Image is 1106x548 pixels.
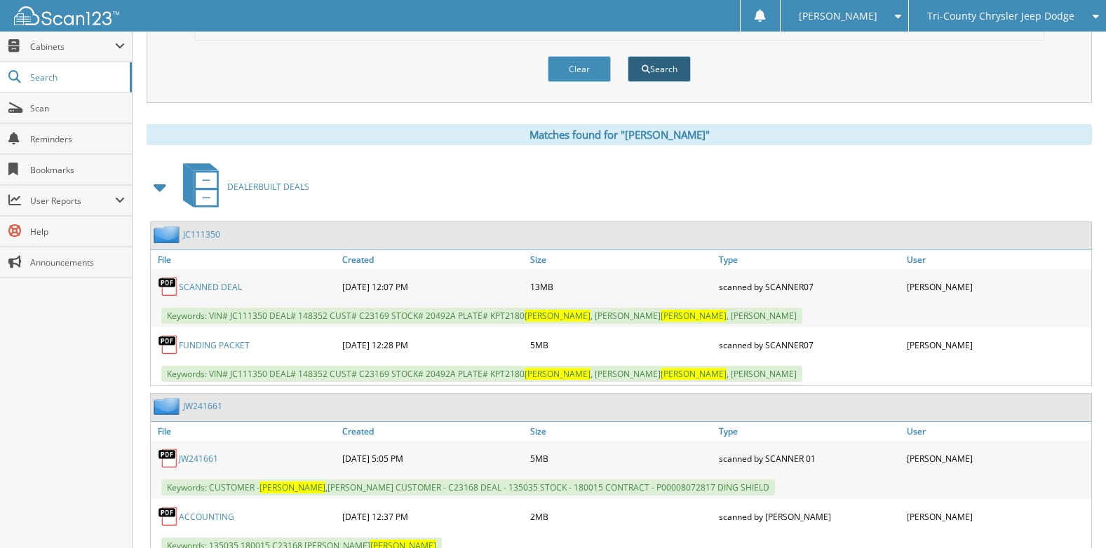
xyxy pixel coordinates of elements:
img: folder2.png [154,226,183,243]
span: [PERSON_NAME] [661,368,727,380]
a: File [151,422,339,441]
a: Size [527,422,715,441]
span: Keywords: CUSTOMER - ,[PERSON_NAME] CUSTOMER - C23168 DEAL - 135035 STOCK - 180015 CONTRACT - P00... [161,479,775,495]
div: 2MB [527,502,715,530]
img: PDF.png [158,448,179,469]
div: [PERSON_NAME] [903,444,1091,472]
div: [DATE] 5:05 PM [339,444,527,472]
span: Keywords: VIN# JC111350 DEAL# 148352 CUST# C23169 STOCK# 20492A PLATE# KPT2180 , [PERSON_NAME] , ... [161,366,802,382]
a: User [903,422,1091,441]
a: JW241661 [179,453,218,465]
a: DEALERBUILT DEALS [175,159,309,214]
span: User Reports [30,195,115,207]
a: SCANNED DEAL [179,281,242,293]
a: File [151,250,339,269]
span: [PERSON_NAME] [525,310,591,322]
a: JC111350 [183,228,220,240]
a: Size [527,250,715,269]
a: ACCOUNTING [179,511,234,523]
span: Keywords: VIN# JC111350 DEAL# 148352 CUST# C23169 STOCK# 20492A PLATE# KPT2180 , [PERSON_NAME] , ... [161,308,802,324]
div: [DATE] 12:07 PM [339,273,527,301]
a: User [903,250,1091,269]
img: scan123-logo-white.svg [14,6,119,25]
div: scanned by [PERSON_NAME] [715,502,903,530]
div: scanned by SCANNER 01 [715,444,903,472]
div: [PERSON_NAME] [903,331,1091,359]
span: Scan [30,102,125,114]
span: [PERSON_NAME] [799,12,877,20]
div: 5MB [527,331,715,359]
span: Tri-County Chrysler Jeep Dodge [927,12,1074,20]
img: folder2.png [154,397,183,415]
div: [DATE] 12:28 PM [339,331,527,359]
span: [PERSON_NAME] [661,310,727,322]
span: Cabinets [30,41,115,53]
a: Created [339,250,527,269]
div: Matches found for "[PERSON_NAME]" [147,124,1092,145]
img: PDF.png [158,276,179,297]
a: Type [715,250,903,269]
div: 13MB [527,273,715,301]
a: FUNDING PACKET [179,339,250,351]
div: scanned by SCANNER07 [715,331,903,359]
span: Reminders [30,133,125,145]
span: Announcements [30,256,125,268]
button: Clear [548,56,611,82]
span: Bookmarks [30,164,125,176]
div: [PERSON_NAME] [903,273,1091,301]
div: scanned by SCANNER07 [715,273,903,301]
span: DEALERBUILT DEALS [227,181,309,193]
span: Help [30,226,125,238]
span: [PERSON_NAME] [259,481,325,493]
a: Type [715,422,903,441]
a: JW241661 [183,400,222,412]
div: 5MB [527,444,715,472]
iframe: Chat Widget [1036,481,1106,548]
div: [PERSON_NAME] [903,502,1091,530]
span: [PERSON_NAME] [525,368,591,380]
a: Created [339,422,527,441]
div: [DATE] 12:37 PM [339,502,527,530]
img: PDF.png [158,506,179,527]
img: PDF.png [158,334,179,355]
span: Search [30,71,123,83]
button: Search [628,56,691,82]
